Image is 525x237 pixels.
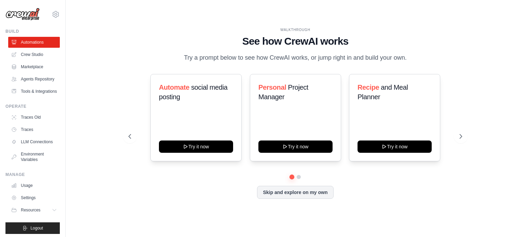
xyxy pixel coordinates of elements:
a: Traces [8,124,60,135]
button: Try it now [159,140,233,153]
a: LLM Connections [8,136,60,147]
a: Environment Variables [8,149,60,165]
span: Personal [258,84,286,91]
a: Automations [8,37,60,48]
a: Agents Repository [8,74,60,85]
div: Manage [5,172,60,177]
div: Operate [5,104,60,109]
span: Logout [30,225,43,231]
a: Settings [8,192,60,203]
button: Logout [5,222,60,234]
a: Usage [8,180,60,191]
a: Crew Studio [8,49,60,60]
div: WALKTHROUGH [129,27,462,32]
span: Automate [159,84,189,91]
a: Traces Old [8,112,60,123]
img: Logo [5,8,40,21]
span: and Meal Planner [358,84,408,101]
button: Skip and explore on my own [257,186,333,199]
span: Resources [21,207,40,213]
span: Recipe [358,84,379,91]
p: Try a prompt below to see how CrewAI works, or jump right in and build your own. [180,53,410,63]
div: Build [5,29,60,34]
span: Project Manager [258,84,308,101]
a: Tools & Integrations [8,86,60,97]
button: Resources [8,205,60,216]
a: Marketplace [8,61,60,72]
button: Try it now [358,140,432,153]
button: Try it now [258,140,333,153]
span: social media posting [159,84,228,101]
h1: See how CrewAI works [129,35,462,47]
